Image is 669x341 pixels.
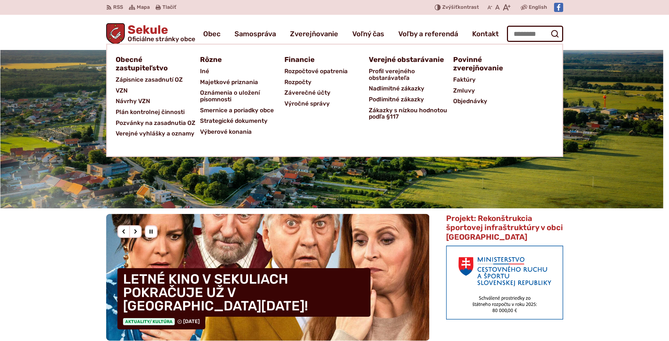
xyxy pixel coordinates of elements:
span: Rôzne [200,53,222,66]
a: Smernice a poriadky obce [200,105,284,116]
a: Logo Sekule, prejsť na domovskú stránku. [106,23,195,44]
a: Výročné správy [284,98,369,109]
a: LETNÉ KINO V SEKULIACH POKRAČUJE UŽ V [GEOGRAPHIC_DATA][DATE]! Aktuality/ Kultúra [DATE] [106,214,430,341]
a: Objednávky [453,96,538,107]
a: Iné [200,66,284,77]
a: Podlimitné zákazky [369,94,453,105]
span: Majetkové priznania [200,77,258,88]
span: Zmluvy [453,85,475,96]
span: Zápisnice zasadnutí OZ [116,74,183,85]
a: Plán kontrolnej činnosti [116,107,200,118]
span: Iné [200,66,209,77]
span: RSS [113,3,123,12]
span: / Kultúra [149,319,173,324]
span: Rozpočty [284,77,311,88]
div: Nasledujúci slajd [129,225,142,238]
a: Oznámenia o uložení písomnosti [200,87,284,105]
span: kontrast [442,5,479,11]
a: Zákazky s nízkou hodnotou podľa §117 [369,105,453,122]
span: Verejné vyhlášky a oznamy [116,128,194,139]
a: VZN [116,85,200,96]
a: Obecné zastupiteľstvo [116,53,192,74]
span: Oficiálne stránky obce [128,36,195,42]
span: English [529,3,547,12]
a: Pozvánky na zasadnutia OZ [116,118,200,128]
span: Projekt: Rekonštrukcia športovej infraštruktúry v obci [GEOGRAPHIC_DATA] [446,214,563,242]
div: Pozastaviť pohyb slajdera [145,225,157,238]
a: Financie [284,53,360,66]
img: Prejsť na domovskú stránku [106,23,125,44]
h1: Sekule [125,24,195,42]
a: Strategické dokumenty [200,115,284,126]
span: Smernice a poriadky obce [200,105,274,116]
span: Zvýšiť [442,4,458,10]
div: Predošlý slajd [117,225,130,238]
a: Obec [203,24,220,44]
a: English [527,3,548,12]
span: Pozvánky na zasadnutia OZ [116,118,195,128]
a: Voľby a referendá [398,24,458,44]
a: Rozpočty [284,77,369,88]
a: Faktúry [453,74,538,85]
a: Zápisnice zasadnutí OZ [116,74,200,85]
span: Aktuality [123,318,175,325]
a: Rôzne [200,53,276,66]
span: Nadlimitné zákazky [369,83,424,94]
a: Kontakt [472,24,499,44]
span: Plán kontrolnej činnosti [116,107,185,118]
a: Profil verejného obstarávateľa [369,66,453,83]
a: Verejné vyhlášky a oznamy [116,128,200,139]
span: Podlimitné zákazky [369,94,424,105]
span: Faktúry [453,74,476,85]
span: Návrhy VZN [116,96,150,107]
span: Rozpočtové opatrenia [284,66,348,77]
img: Prejsť na Facebook stránku [554,3,563,12]
span: Strategické dokumenty [200,115,268,126]
span: VZN [116,85,128,96]
span: Tlačiť [162,5,176,11]
img: min-cras.png [446,246,563,320]
span: Výberové konania [200,126,252,137]
span: Verejné obstarávanie [369,53,444,66]
a: Rozpočtové opatrenia [284,66,369,77]
a: Návrhy VZN [116,96,200,107]
a: Samospráva [234,24,276,44]
h4: LETNÉ KINO V SEKULIACH POKRAČUJE UŽ V [GEOGRAPHIC_DATA][DATE]! [117,268,371,317]
span: [DATE] [183,318,200,324]
a: Voľný čas [352,24,384,44]
a: Záverečné účty [284,87,369,98]
span: Mapa [137,3,150,12]
a: Verejné obstarávanie [369,53,445,66]
a: Zverejňovanie [290,24,338,44]
a: Zmluvy [453,85,538,96]
a: Povinné zverejňovanie [453,53,529,74]
div: 2 / 8 [106,214,430,341]
a: Nadlimitné zákazky [369,83,453,94]
a: Výberové konania [200,126,284,137]
span: Výročné správy [284,98,330,109]
span: Financie [284,53,315,66]
a: Majetkové priznania [200,77,284,88]
span: Objednávky [453,96,487,107]
span: Záverečné účty [284,87,330,98]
